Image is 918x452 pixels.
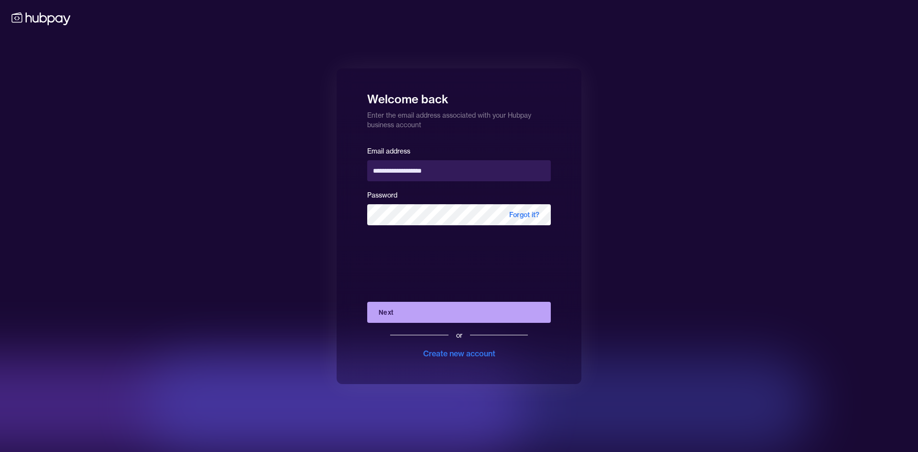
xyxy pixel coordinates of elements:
[367,86,551,107] h1: Welcome back
[367,191,397,199] label: Password
[367,107,551,130] p: Enter the email address associated with your Hubpay business account
[456,331,462,340] div: or
[498,204,551,225] span: Forgot it?
[367,302,551,323] button: Next
[367,147,410,155] label: Email address
[423,348,495,359] div: Create new account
